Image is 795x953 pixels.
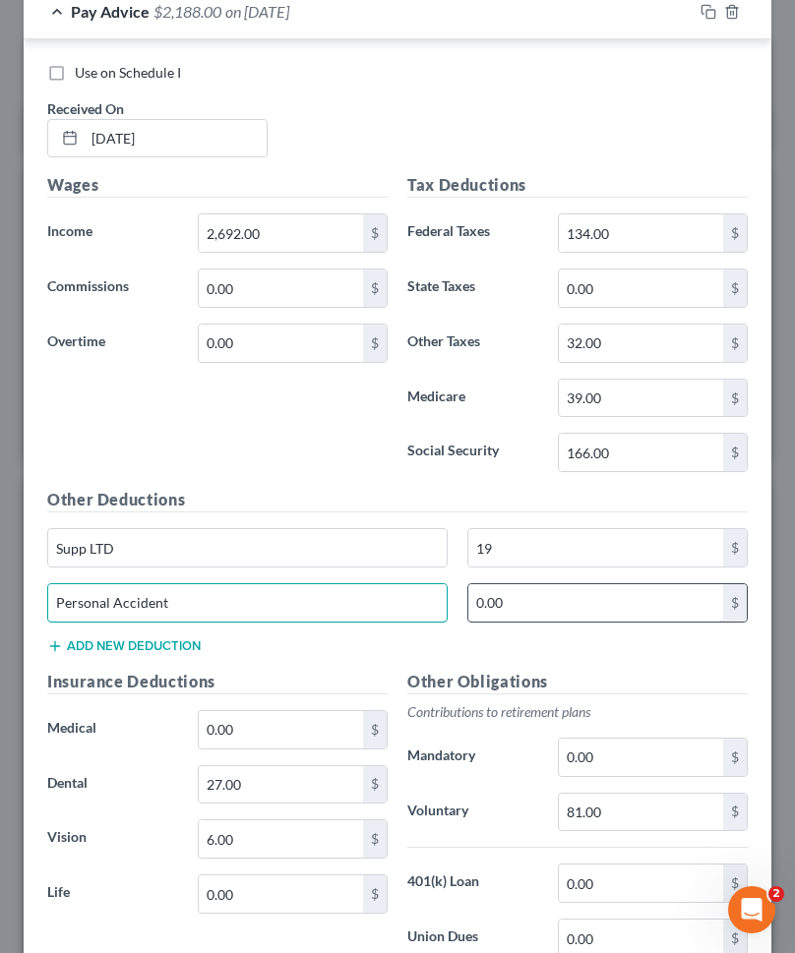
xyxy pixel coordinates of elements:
[397,379,548,418] label: Medicare
[407,173,748,198] h5: Tax Deductions
[723,380,747,417] div: $
[723,584,747,622] div: $
[723,214,747,252] div: $
[37,710,188,749] label: Medical
[559,325,724,362] input: 0.00
[37,765,188,804] label: Dental
[37,874,188,914] label: Life
[559,794,724,831] input: 0.00
[723,325,747,362] div: $
[199,820,364,858] input: 0.00
[559,269,724,307] input: 0.00
[559,434,724,471] input: 0.00
[363,711,387,748] div: $
[37,324,188,363] label: Overtime
[397,864,548,903] label: 401(k) Loan
[723,794,747,831] div: $
[363,269,387,307] div: $
[47,670,388,694] h5: Insurance Deductions
[37,819,188,859] label: Vision
[407,670,748,694] h5: Other Obligations
[48,584,447,622] input: Specify...
[728,886,775,933] iframe: Intercom live chat
[48,529,447,566] input: Specify...
[47,173,388,198] h5: Wages
[199,325,364,362] input: 0.00
[75,64,181,81] span: Use on Schedule I
[723,739,747,776] div: $
[397,793,548,832] label: Voluntary
[153,2,221,21] span: $2,188.00
[47,100,124,117] span: Received On
[397,433,548,472] label: Social Security
[397,738,548,777] label: Mandatory
[199,875,364,913] input: 0.00
[85,120,267,157] input: MM/DD/YYYY
[363,820,387,858] div: $
[468,529,723,566] input: 0.00
[407,702,748,722] p: Contributions to retirement plans
[723,529,747,566] div: $
[225,2,289,21] span: on [DATE]
[559,864,724,902] input: 0.00
[71,2,150,21] span: Pay Advice
[723,434,747,471] div: $
[723,864,747,902] div: $
[47,488,748,512] h5: Other Deductions
[768,886,784,902] span: 2
[199,766,364,804] input: 0.00
[37,268,188,308] label: Commissions
[723,269,747,307] div: $
[47,222,92,239] span: Income
[559,380,724,417] input: 0.00
[199,214,364,252] input: 0.00
[468,584,723,622] input: 0.00
[363,325,387,362] div: $
[397,268,548,308] label: State Taxes
[363,214,387,252] div: $
[559,739,724,776] input: 0.00
[47,638,201,654] button: Add new deduction
[199,711,364,748] input: 0.00
[397,213,548,253] label: Federal Taxes
[559,214,724,252] input: 0.00
[363,766,387,804] div: $
[363,875,387,913] div: $
[199,269,364,307] input: 0.00
[397,324,548,363] label: Other Taxes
